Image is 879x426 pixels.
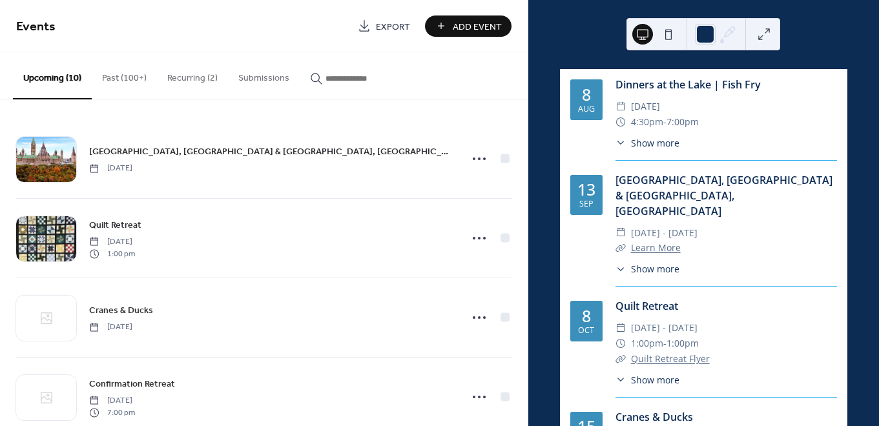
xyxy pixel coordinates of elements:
a: [GEOGRAPHIC_DATA], [GEOGRAPHIC_DATA] & [GEOGRAPHIC_DATA], [GEOGRAPHIC_DATA] [615,173,832,218]
button: ​Show more [615,373,679,387]
button: ​Show more [615,262,679,276]
span: 4:30pm [631,114,663,130]
span: 1:00pm [631,336,663,351]
div: ​ [615,373,626,387]
div: ​ [615,320,626,336]
a: Quilt Retreat [89,218,141,232]
span: Add Event [453,20,502,34]
div: Aug [578,105,595,114]
div: Sep [579,200,594,208]
a: Learn More [631,241,681,254]
button: Recurring (2) [157,52,228,98]
a: Export [348,15,420,37]
div: 8 [582,308,591,324]
div: ​ [615,240,626,256]
span: [DATE] [631,99,660,114]
span: Events [16,14,56,39]
div: ​ [615,336,626,351]
span: Show more [631,136,679,150]
button: Add Event [425,15,512,37]
span: Quilt Retreat [89,219,141,232]
div: Dinners at the Lake | Fish Fry [615,77,837,92]
span: [DATE] [89,163,132,174]
div: ​ [615,114,626,130]
div: ​ [615,225,626,241]
span: Cranes & Ducks [89,304,153,318]
div: 13 [577,181,595,198]
span: - [663,336,667,351]
span: Show more [631,262,679,276]
span: 7:00 pm [89,407,135,418]
span: 1:00 pm [89,248,135,259]
span: Confirmation Retreat [89,378,175,391]
a: Cranes & Ducks [615,410,693,424]
span: 7:00pm [667,114,699,130]
button: ​Show more [615,136,679,150]
a: Confirmation Retreat [89,376,175,391]
a: [GEOGRAPHIC_DATA], [GEOGRAPHIC_DATA] & [GEOGRAPHIC_DATA], [GEOGRAPHIC_DATA] [89,144,453,159]
span: 1:00pm [667,336,699,351]
div: ​ [615,351,626,367]
button: Past (100+) [92,52,157,98]
span: [DATE] - [DATE] [631,320,698,336]
span: - [663,114,667,130]
button: Submissions [228,52,300,98]
span: [DATE] [89,321,132,333]
span: [DATE] - [DATE] [631,225,698,241]
div: 8 [582,86,591,103]
span: Show more [631,373,679,387]
a: Cranes & Ducks [89,303,153,318]
div: Oct [578,327,594,335]
span: [GEOGRAPHIC_DATA], [GEOGRAPHIC_DATA] & [GEOGRAPHIC_DATA], [GEOGRAPHIC_DATA] [89,145,453,159]
div: ​ [615,136,626,150]
span: Export [376,20,410,34]
a: Quilt Retreat Flyer [631,352,710,365]
span: [DATE] [89,395,135,407]
button: Upcoming (10) [13,52,92,99]
div: ​ [615,262,626,276]
div: ​ [615,99,626,114]
a: Quilt Retreat [615,299,678,313]
span: [DATE] [89,236,135,248]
